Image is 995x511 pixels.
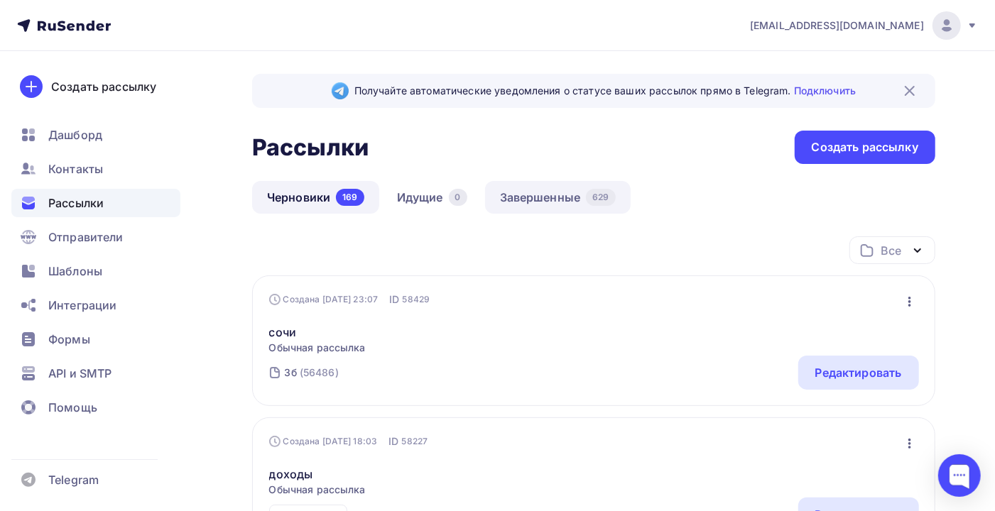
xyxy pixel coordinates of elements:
[300,366,339,380] div: (56486)
[283,361,340,384] a: 3б (56486)
[48,194,104,211] span: Рассылки
[48,263,102,280] span: Шаблоны
[11,155,180,183] a: Контакты
[252,133,369,162] h2: Рассылки
[750,11,978,40] a: [EMAIL_ADDRESS][DOMAIN_NAME]
[354,84,856,98] span: Получайте автоматические уведомления о статусе ваших рассылок прямо в Telegram.
[332,82,349,99] img: Telegram
[449,189,467,206] div: 0
[48,229,124,246] span: Отправители
[252,181,379,214] a: Черновики169
[11,223,180,251] a: Отправители
[269,341,366,355] span: Обычная рассылка
[403,292,430,307] span: 58429
[750,18,924,33] span: [EMAIL_ADDRESS][DOMAIN_NAME]
[849,236,935,264] button: Все
[48,297,116,314] span: Интеграции
[269,466,366,483] a: доходы
[815,364,902,381] div: Редактировать
[11,257,180,285] a: Шаблоны
[11,121,180,149] a: Дашборд
[336,189,364,206] div: 169
[794,84,856,97] a: Подключить
[388,434,398,449] span: ID
[881,242,901,259] div: Все
[586,189,615,206] div: 629
[48,126,102,143] span: Дашборд
[389,292,399,307] span: ID
[51,78,156,95] div: Создать рассылку
[48,331,90,348] span: Формы
[402,434,428,449] span: 58227
[48,471,99,488] span: Telegram
[269,294,379,305] div: Создана [DATE] 23:07
[11,325,180,353] a: Формы
[48,399,97,416] span: Помощь
[269,483,366,497] span: Обычная рассылка
[812,139,918,155] div: Создать рассылку
[48,365,112,382] span: API и SMTP
[485,181,631,214] a: Завершенные629
[48,160,103,177] span: Контакты
[285,366,297,380] div: 3б
[269,436,378,447] div: Создана [DATE] 18:03
[269,324,366,341] a: сочи
[11,189,180,217] a: Рассылки
[382,181,482,214] a: Идущие0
